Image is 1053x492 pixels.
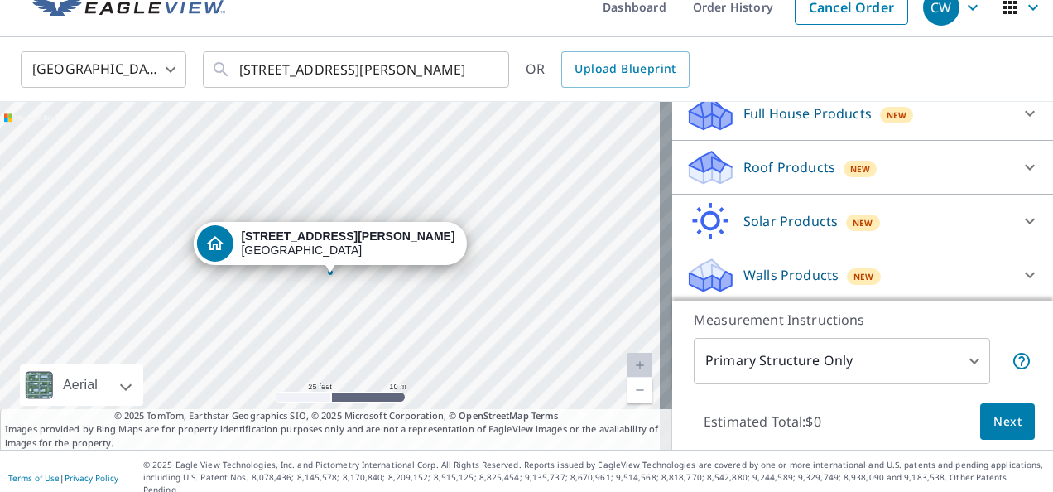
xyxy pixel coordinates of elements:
a: Privacy Policy [65,472,118,484]
a: Current Level 20, Zoom Out [627,378,652,403]
div: Dropped pin, building 1, Residential property, 926 Hanley Rd W Mansfield, OH 44904 [193,222,466,273]
a: Terms [531,409,559,422]
strong: [STREET_ADDRESS][PERSON_NAME] [241,229,454,243]
a: Terms of Use [8,472,60,484]
div: Aerial [20,364,143,406]
p: | [8,473,118,483]
div: Aerial [58,364,103,406]
span: New [887,109,907,122]
a: Upload Blueprint [561,51,689,88]
input: Search by address or latitude-longitude [239,46,475,93]
span: Your report will include only the primary structure on the property. For example, a detached gara... [1012,351,1031,371]
p: Full House Products [743,104,872,123]
button: Next [980,403,1035,441]
span: Upload Blueprint [575,59,676,80]
p: Measurement Instructions [694,310,1031,330]
span: © 2025 TomTom, Earthstar Geographics SIO, © 2025 Microsoft Corporation, © [114,409,559,423]
span: Next [993,412,1022,432]
span: New [853,270,874,283]
div: Full House ProductsNew [685,94,1040,133]
p: Walls Products [743,265,839,285]
div: [GEOGRAPHIC_DATA] [21,46,186,93]
div: Walls ProductsNew [685,255,1040,295]
span: New [853,216,873,229]
a: OpenStreetMap [459,409,528,422]
div: Roof ProductsNew [685,147,1040,187]
a: Current Level 20, Zoom In Disabled [627,353,652,378]
div: [GEOGRAPHIC_DATA] [241,229,454,258]
div: Primary Structure Only [694,338,990,384]
p: Estimated Total: $0 [690,403,834,440]
span: New [850,162,871,176]
div: Solar ProductsNew [685,201,1040,241]
p: Solar Products [743,211,838,231]
p: Roof Products [743,157,835,177]
div: OR [526,51,690,88]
